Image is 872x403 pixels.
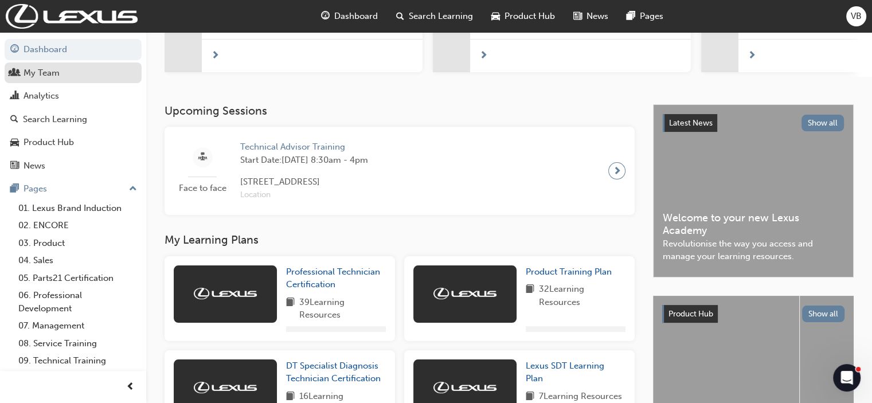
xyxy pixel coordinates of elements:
[617,5,672,28] a: pages-iconPages
[198,150,207,165] span: sessionType_FACE_TO_FACE-icon
[14,287,142,317] a: 06. Professional Development
[5,37,142,178] button: DashboardMy TeamAnalyticsSearch LearningProduct HubNews
[526,359,625,385] a: Lexus SDT Learning Plan
[240,154,368,167] span: Start Date: [DATE] 8:30am - 4pm
[165,233,635,247] h3: My Learning Plans
[505,10,555,23] span: Product Hub
[286,267,380,290] span: Professional Technician Certification
[129,182,137,197] span: up-icon
[6,4,138,29] img: Trak
[433,288,496,299] img: Trak
[802,306,845,322] button: Show all
[286,359,386,385] a: DT Specialist Diagnosis Technician Certification
[240,140,368,154] span: Technical Advisor Training
[10,115,18,125] span: search-icon
[663,212,844,237] span: Welcome to your new Lexus Academy
[539,283,625,308] span: 32 Learning Resources
[14,269,142,287] a: 05. Parts21 Certification
[396,9,404,24] span: search-icon
[748,51,756,61] span: next-icon
[10,161,19,171] span: news-icon
[5,155,142,177] a: News
[409,10,473,23] span: Search Learning
[5,62,142,84] a: My Team
[194,382,257,393] img: Trak
[564,5,617,28] a: news-iconNews
[668,309,713,319] span: Product Hub
[312,5,387,28] a: guage-iconDashboard
[5,85,142,107] a: Analytics
[14,370,142,388] a: 10. TUNE Rev-Up Training
[526,267,612,277] span: Product Training Plan
[165,104,635,118] h3: Upcoming Sessions
[5,178,142,199] button: Pages
[10,138,19,148] span: car-icon
[662,305,844,323] a: Product HubShow all
[10,184,19,194] span: pages-icon
[126,380,135,394] span: prev-icon
[663,114,844,132] a: Latest NewsShow all
[14,199,142,217] a: 01. Lexus Brand Induction
[526,283,534,308] span: book-icon
[286,265,386,291] a: Professional Technician Certification
[5,132,142,153] a: Product Hub
[433,382,496,393] img: Trak
[491,9,500,24] span: car-icon
[24,89,59,103] div: Analytics
[14,217,142,234] a: 02. ENCORE
[573,9,582,24] span: news-icon
[240,175,368,189] span: [STREET_ADDRESS]
[299,296,386,322] span: 39 Learning Resources
[5,109,142,130] a: Search Learning
[526,361,604,384] span: Lexus SDT Learning Plan
[613,163,621,179] span: next-icon
[387,5,482,28] a: search-iconSearch Learning
[640,10,663,23] span: Pages
[653,104,854,277] a: Latest NewsShow allWelcome to your new Lexus AcademyRevolutionise the way you access and manage y...
[286,361,381,384] span: DT Specialist Diagnosis Technician Certification
[479,51,488,61] span: next-icon
[174,182,231,195] span: Face to face
[526,265,616,279] a: Product Training Plan
[194,288,257,299] img: Trak
[14,352,142,370] a: 09. Technical Training
[24,182,47,195] div: Pages
[14,335,142,353] a: 08. Service Training
[846,6,866,26] button: VB
[286,296,295,322] span: book-icon
[10,45,19,55] span: guage-icon
[23,113,87,126] div: Search Learning
[586,10,608,23] span: News
[24,159,45,173] div: News
[10,91,19,101] span: chart-icon
[669,118,713,128] span: Latest News
[10,68,19,79] span: people-icon
[24,66,60,80] div: My Team
[627,9,635,24] span: pages-icon
[482,5,564,28] a: car-iconProduct Hub
[211,51,220,61] span: next-icon
[334,10,378,23] span: Dashboard
[321,9,330,24] span: guage-icon
[801,115,844,131] button: Show all
[240,189,368,202] span: Location
[663,237,844,263] span: Revolutionise the way you access and manage your learning resources.
[174,136,625,206] a: Face to faceTechnical Advisor TrainingStart Date:[DATE] 8:30am - 4pm[STREET_ADDRESS]Location
[851,10,862,23] span: VB
[833,364,861,392] iframe: Intercom live chat
[5,39,142,60] a: Dashboard
[14,252,142,269] a: 04. Sales
[14,234,142,252] a: 03. Product
[24,136,74,149] div: Product Hub
[14,317,142,335] a: 07. Management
